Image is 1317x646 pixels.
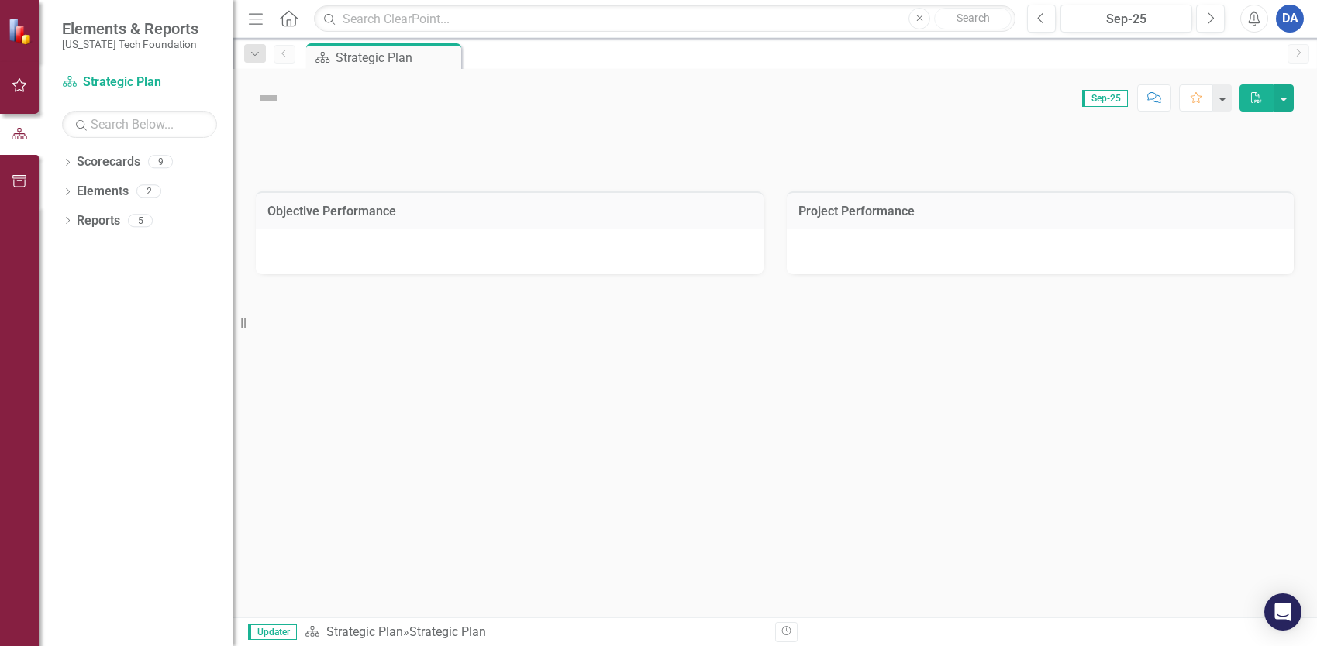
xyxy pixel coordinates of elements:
div: Strategic Plan [409,624,486,639]
a: Strategic Plan [62,74,217,91]
span: Updater [248,624,297,640]
a: Elements [77,183,129,201]
button: Search [934,8,1012,29]
a: Scorecards [77,153,140,171]
small: [US_STATE] Tech Foundation [62,38,198,50]
a: Strategic Plan [326,624,403,639]
button: DA [1276,5,1304,33]
img: Not Defined [256,86,281,111]
button: Sep-25 [1060,5,1192,33]
span: Sep-25 [1082,90,1128,107]
div: 9 [148,156,173,169]
div: Sep-25 [1066,10,1187,29]
div: » [305,624,764,641]
div: 5 [128,214,153,227]
input: Search Below... [62,111,217,138]
a: Reports [77,212,120,230]
img: ClearPoint Strategy [8,18,35,45]
h3: Project Performance [798,204,1283,218]
span: Search [957,12,990,24]
div: 2 [136,185,161,198]
h3: Objective Performance [267,204,752,218]
div: Open Intercom Messenger [1264,593,1301,631]
input: Search ClearPoint... [314,5,1015,33]
span: Elements & Reports [62,19,198,38]
div: Strategic Plan [336,48,457,67]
